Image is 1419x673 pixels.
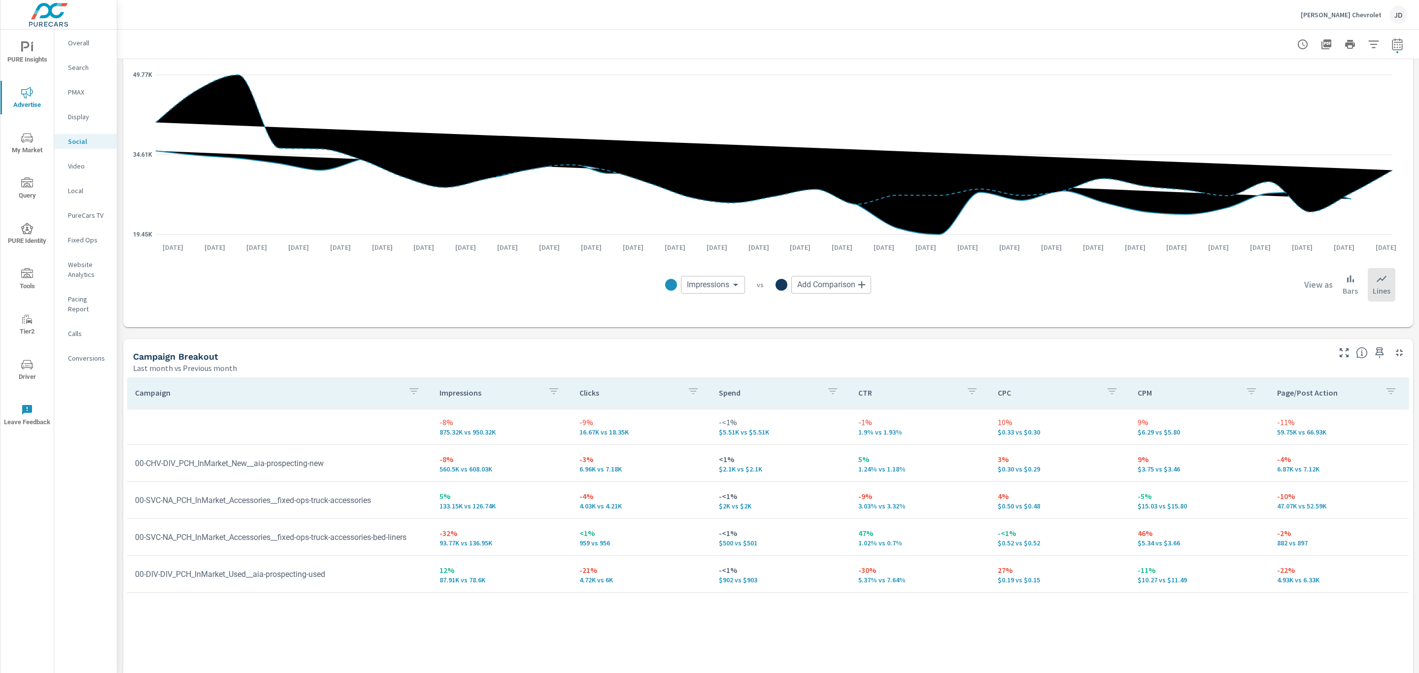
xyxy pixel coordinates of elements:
[719,453,843,465] p: <1%
[1343,285,1358,297] p: Bars
[68,112,109,122] p: Display
[1336,345,1352,361] button: Make Fullscreen
[719,465,843,473] p: $2,104 vs $2,103
[1243,242,1278,252] p: [DATE]
[909,242,943,252] p: [DATE]
[998,564,1121,576] p: 27%
[858,453,982,465] p: 5%
[54,183,117,198] div: Local
[3,313,51,337] span: Tier2
[3,41,51,66] span: PURE Insights
[579,539,703,547] p: 959 vs 956
[1138,388,1238,398] p: CPM
[574,242,608,252] p: [DATE]
[1277,490,1401,502] p: -10%
[439,465,563,473] p: 560,496 vs 608,029
[616,242,650,252] p: [DATE]
[135,388,400,398] p: Campaign
[998,453,1121,465] p: 3%
[1277,465,1401,473] p: 6,868 vs 7,120
[719,416,843,428] p: -<1%
[439,502,563,510] p: 133,149 vs 126,739
[54,208,117,223] div: PureCars TV
[1138,576,1261,584] p: $10.27 vs $11.49
[719,388,819,398] p: Spend
[68,294,109,314] p: Pacing Report
[133,151,152,158] text: 34.61K
[1304,280,1333,290] h6: View as
[439,388,540,398] p: Impressions
[54,35,117,50] div: Overall
[54,351,117,366] div: Conversions
[579,388,679,398] p: Clicks
[858,428,982,436] p: 1.9% vs 1.93%
[532,242,567,252] p: [DATE]
[54,233,117,247] div: Fixed Ops
[1034,242,1069,252] p: [DATE]
[1391,345,1407,361] button: Minimize Widget
[858,465,982,473] p: 1.24% vs 1.18%
[439,490,563,502] p: 5%
[1138,490,1261,502] p: -5%
[1138,539,1261,547] p: $5.34 vs $3.66
[439,416,563,428] p: -8%
[54,326,117,341] div: Calls
[3,268,51,292] span: Tools
[68,260,109,279] p: Website Analytics
[579,453,703,465] p: -3%
[1138,428,1261,436] p: $6.29 vs $5.80
[133,231,152,238] text: 19.45K
[3,87,51,111] span: Advertise
[719,428,843,436] p: $5,509 vs $5,510
[439,564,563,576] p: 12%
[54,292,117,316] div: Pacing Report
[54,257,117,282] div: Website Analytics
[68,329,109,338] p: Calls
[998,502,1121,510] p: $0.50 vs $0.48
[579,490,703,502] p: -4%
[54,109,117,124] div: Display
[54,159,117,173] div: Video
[3,177,51,202] span: Query
[858,388,958,398] p: CTR
[998,490,1121,502] p: 4%
[719,539,843,547] p: $500 vs $501
[825,242,859,252] p: [DATE]
[1389,6,1407,24] div: JD
[133,351,218,362] h5: Campaign Breakout
[579,527,703,539] p: <1%
[68,235,109,245] p: Fixed Ops
[1138,416,1261,428] p: 9%
[719,564,843,576] p: -<1%
[1201,242,1236,252] p: [DATE]
[1277,539,1401,547] p: 882 vs 897
[745,280,776,289] p: vs
[439,453,563,465] p: -8%
[998,576,1121,584] p: $0.19 vs $0.15
[54,85,117,100] div: PMAX
[127,451,432,476] td: 00-CHV-DIV_PCH_InMarket_New__aia-prospecting-new
[127,562,432,587] td: 00-DIV-DIV_PCH_InMarket_Used__aia-prospecting-used
[1277,416,1401,428] p: -11%
[858,490,982,502] p: -9%
[992,242,1027,252] p: [DATE]
[998,416,1121,428] p: 10%
[3,359,51,383] span: Driver
[127,525,432,550] td: 00-SVC-NA_PCH_InMarket_Accessories__fixed-ops-truck-accessories-bed-liners
[858,576,982,584] p: 5.37% vs 7.64%
[68,210,109,220] p: PureCars TV
[1372,345,1387,361] span: Save this to your personalized report
[448,242,483,252] p: [DATE]
[998,428,1121,436] p: $0.33 vs $0.30
[1301,10,1382,19] p: [PERSON_NAME] Chevrolet
[998,465,1121,473] p: $0.30 vs $0.29
[439,576,563,584] p: 87,908 vs 78,597
[1277,576,1401,584] p: 4,926 vs 6,326
[198,242,232,252] p: [DATE]
[68,63,109,72] p: Search
[579,416,703,428] p: -9%
[950,242,985,252] p: [DATE]
[133,362,237,374] p: Last month vs Previous month
[490,242,525,252] p: [DATE]
[858,539,982,547] p: 1.02% vs 0.7%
